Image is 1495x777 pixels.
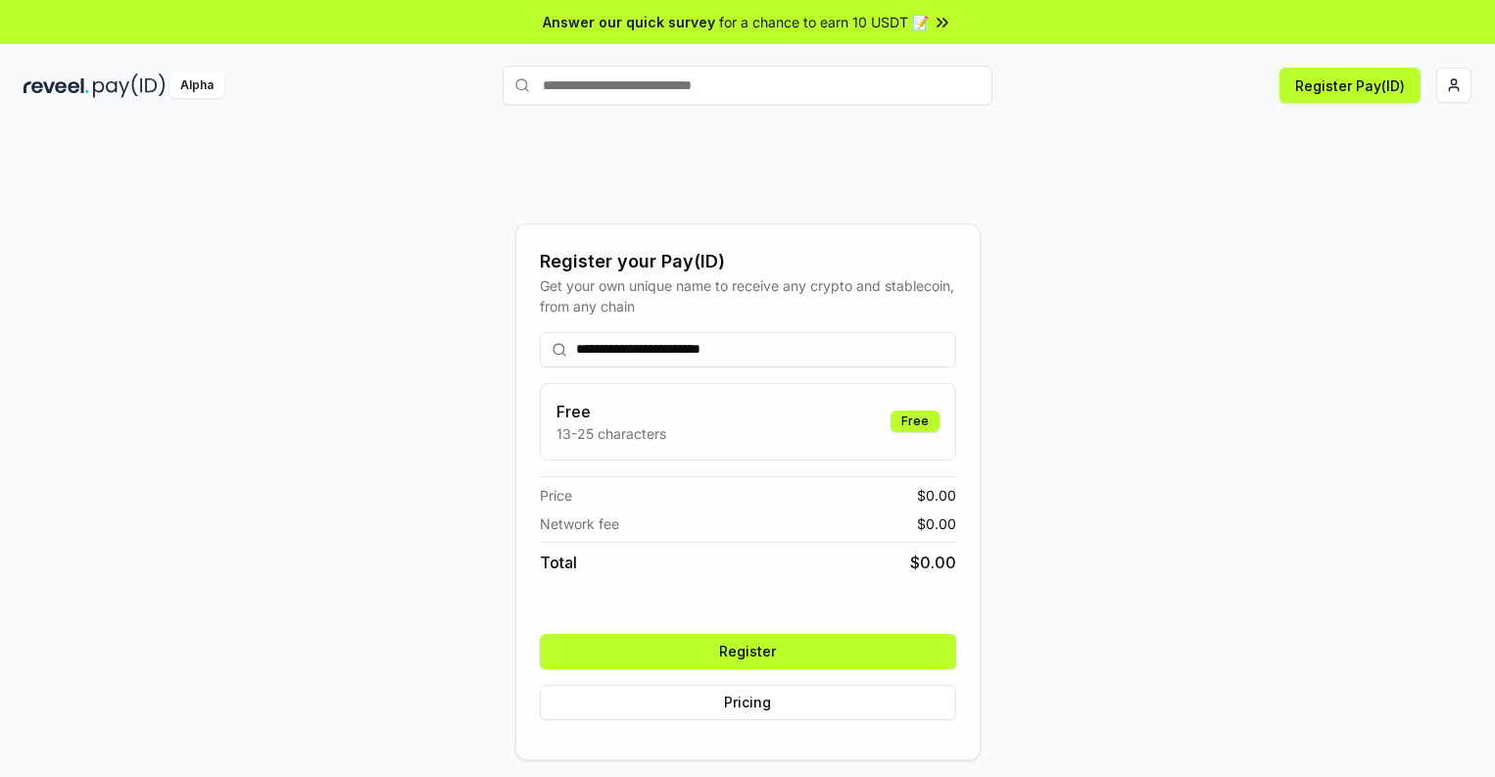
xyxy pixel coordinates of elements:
[556,400,666,423] h3: Free
[917,513,956,534] span: $ 0.00
[540,513,619,534] span: Network fee
[540,685,956,720] button: Pricing
[169,73,224,98] div: Alpha
[540,551,577,574] span: Total
[540,275,956,316] div: Get your own unique name to receive any crypto and stablecoin, from any chain
[540,248,956,275] div: Register your Pay(ID)
[1279,68,1421,103] button: Register Pay(ID)
[24,73,89,98] img: reveel_dark
[719,12,929,32] span: for a chance to earn 10 USDT 📝
[917,485,956,506] span: $ 0.00
[540,485,572,506] span: Price
[910,551,956,574] span: $ 0.00
[540,634,956,669] button: Register
[93,73,166,98] img: pay_id
[556,423,666,444] p: 13-25 characters
[543,12,715,32] span: Answer our quick survey
[891,411,940,432] div: Free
